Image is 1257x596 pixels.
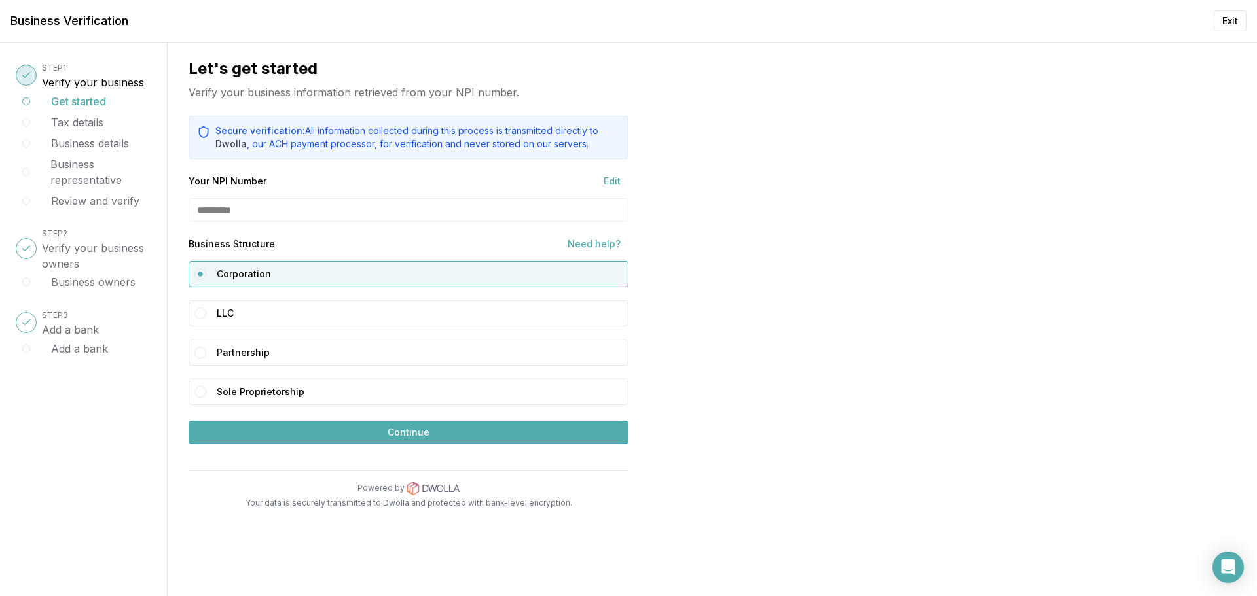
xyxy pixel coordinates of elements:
h2: Let's get started [189,58,628,79]
button: STEP3Add a bank [42,306,99,338]
button: Need help? [560,237,628,251]
span: STEP 3 [42,310,68,320]
span: Secure verification: [215,125,305,136]
button: Tax details [51,114,103,130]
label: LLC [217,304,623,323]
h3: Verify your business owners [42,240,151,272]
button: Continue [189,421,628,444]
label: Sole Proprietorship [217,382,623,402]
p: Verify your business information retrieved from your NPI number. [189,84,628,100]
a: Dwolla [215,138,247,149]
p: All information collected during this process is transmitted directly to , our ACH payment proces... [215,124,620,150]
button: STEP1Verify your business [42,59,144,90]
button: Exit [1214,10,1247,31]
span: STEP 2 [42,228,67,238]
button: Edit [596,175,628,188]
img: Dwolla [407,482,460,495]
label: Your NPI Number [189,177,266,186]
button: Get started [51,94,106,109]
label: Corporation [217,264,623,284]
div: Business Structure [189,237,275,251]
button: Business representative [50,156,151,188]
button: STEP2Verify your business owners [42,224,151,272]
button: Business details [51,135,129,151]
p: Powered by [357,483,405,493]
span: STEP 1 [42,63,66,73]
h3: Add a bank [42,322,99,338]
button: Review and verify [51,193,139,209]
label: Partnership [217,343,623,362]
h3: Verify your business [42,75,144,90]
button: Add a bank [51,341,108,357]
button: Business owners [51,274,136,290]
div: Open Intercom Messenger [1212,552,1244,583]
h1: Business Verification [10,12,128,30]
p: Your data is securely transmitted to Dwolla and protected with bank-level encryption. [189,498,628,508]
